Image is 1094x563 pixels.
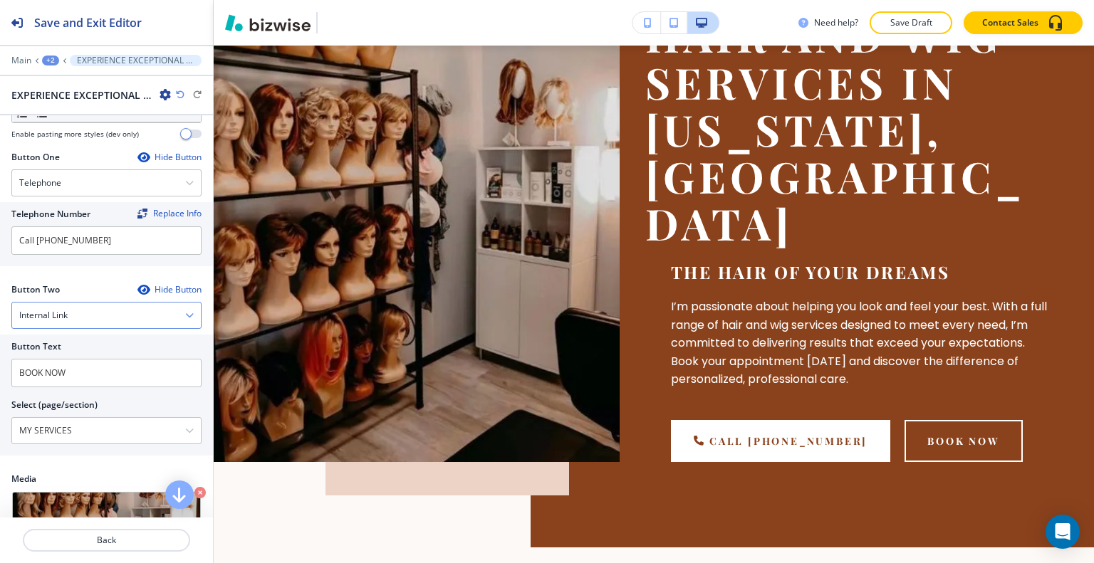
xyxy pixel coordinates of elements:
[964,11,1083,34] button: Contact Sales
[905,420,1022,462] button: BOOK NOW
[24,534,189,547] p: Back
[12,419,185,443] input: Manual Input
[137,284,202,295] button: Hide Button
[34,14,142,31] h2: Save and Exit Editor
[982,16,1038,29] p: Contact Sales
[19,309,68,322] h4: Internal Link
[11,340,61,353] h2: Button Text
[137,209,202,219] button: ReplaceReplace Info
[11,56,31,65] button: Main
[1046,515,1080,549] div: Open Intercom Messenger
[671,420,890,462] a: Call [PHONE_NUMBER]
[137,152,202,163] button: Hide Button
[888,16,934,29] p: Save Draft
[11,151,60,164] h2: Button One
[137,209,147,219] img: Replace
[225,14,311,31] img: Bizwise Logo
[11,208,90,221] h2: Telephone Number
[42,56,59,65] button: +2
[671,261,1051,283] p: the hair of your dreams
[19,177,61,189] h4: Telephone
[323,11,350,34] img: Your Logo
[671,298,1051,389] p: I’m passionate about helping you look and feel your best. With a full range of hair and wig servi...
[11,473,202,485] h2: Media
[70,55,202,66] button: EXPERIENCE EXCEPTIONAL HAIR AND WIG SERVICES IN [US_STATE], [GEOGRAPHIC_DATA]
[23,529,190,552] button: Back
[814,16,858,29] h3: Need help?
[11,129,139,140] h4: Enable pasting more styles (dev only)
[137,209,202,219] div: Replace Info
[137,209,202,220] span: Find and replace this information across Bizwise
[11,226,202,255] input: Ex. 561-222-1111
[11,399,98,411] h2: Select (page/section)
[77,56,194,65] p: EXPERIENCE EXCEPTIONAL HAIR AND WIG SERVICES IN [US_STATE], [GEOGRAPHIC_DATA]
[11,283,60,296] h2: Button Two
[11,88,154,102] h2: EXPERIENCE EXCEPTIONAL HAIR AND WIG SERVICES IN [US_STATE], [GEOGRAPHIC_DATA]
[870,11,952,34] button: Save Draft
